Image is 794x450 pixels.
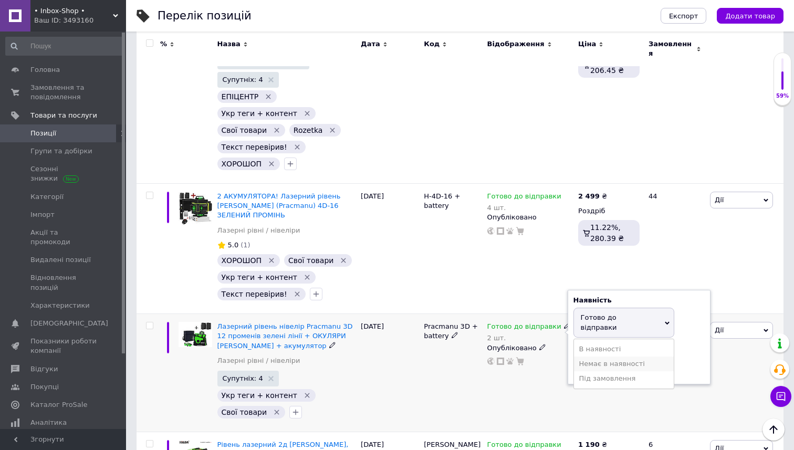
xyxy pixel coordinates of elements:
span: Свої товари [222,126,267,134]
div: 44 [642,183,707,313]
div: 59% [774,92,791,100]
div: Опубліковано [487,343,573,353]
li: Під замовлення [574,371,674,386]
span: Укр теги + контент [222,109,297,118]
li: В наявності [574,342,674,357]
svg: Видалити мітку [267,256,276,265]
div: [DATE] [358,314,421,432]
span: Код [424,39,440,49]
span: Сезонні знижки [30,164,97,183]
a: Лазерні рівні / нівеліри [217,226,300,235]
span: Експорт [669,12,698,20]
span: Замовлення та повідомлення [30,83,97,102]
span: Готово до відправки [487,192,561,203]
span: ХОРОШОП [222,160,262,168]
svg: Видалити мітку [293,143,301,151]
span: Дії [715,326,724,334]
span: Категорії [30,192,64,202]
span: 11.22%, 280.39 ₴ [590,223,624,242]
img: Лазерный уровень нивелир Pracmanu 3D 12 лучей зеленые линии + ОЧКИ Hilda Deko + аккумулятор [179,322,212,347]
button: Наверх [762,418,785,441]
span: Ціна [578,39,596,49]
svg: Видалити мітку [303,109,311,118]
span: Pracmanu 3D + battery [424,322,478,340]
span: • Inbox-Shop • [34,6,113,16]
svg: Видалити мітку [267,160,276,168]
span: Видалені позиції [30,255,91,265]
span: Готово до відправки [581,313,617,331]
span: 11.22%, 206.45 ₴ [590,56,624,75]
a: 2 АКУМУЛЯТОРА! Лазерний рівень [PERSON_NAME] (Pracmanu) 4D-16 ЗЕЛЕНИЙ ПРОМІНЬ [217,192,341,219]
svg: Видалити мітку [303,391,311,400]
div: ₴ [578,192,607,201]
span: Супутніх: 4 [223,76,263,83]
div: 81 [642,6,707,184]
svg: Видалити мітку [339,256,348,265]
a: Лазерні рівні / нівеліри [217,356,300,365]
span: Групи та добірки [30,146,92,156]
input: Пошук [5,37,124,56]
svg: Видалити мітку [273,126,281,134]
span: Текст перевірив! [222,143,287,151]
span: Готово до відправки [487,322,561,333]
span: Позиції [30,129,56,138]
span: Дата [361,39,380,49]
span: Відновлення позицій [30,273,97,292]
span: Назва [217,39,241,49]
span: Додати товар [725,12,775,20]
span: Товари та послуги [30,111,97,120]
svg: Видалити мітку [264,92,273,101]
span: Укр теги + контент [222,391,297,400]
span: 5.0 [228,241,239,249]
span: Текст перевірив! [222,290,287,298]
span: H-4D-16 + battery [424,192,460,210]
span: Покупці [30,382,59,392]
span: Характеристики [30,301,90,310]
div: [DATE] [358,183,421,313]
button: Експорт [661,8,707,24]
svg: Видалити мітку [293,290,301,298]
span: Акції та промокоди [30,228,97,247]
div: [DATE] [358,6,421,184]
span: Відображення [487,39,545,49]
div: 2 шт. [487,334,571,342]
div: ₴ [578,440,607,449]
div: Опубліковано [487,213,573,222]
span: Замовлення [649,39,694,58]
span: Аналітика [30,418,67,427]
span: Супутніх: 4 [223,375,263,382]
span: Каталог ProSale [30,400,87,410]
span: ХОРОШОП [222,256,262,265]
button: Чат з покупцем [770,386,791,407]
span: Свої товари [288,256,333,265]
div: Наявність [573,296,705,305]
span: ЕПІЦЕНТР [222,92,259,101]
span: Укр теги + контент [222,273,297,281]
button: Додати товар [717,8,783,24]
div: Перелік позицій [158,11,252,22]
div: Ваш ID: 3493160 [34,16,126,25]
span: Свої товари [222,408,267,416]
span: [DEMOGRAPHIC_DATA] [30,319,108,328]
span: Відгуки [30,364,58,374]
svg: Видалити мітку [328,126,337,134]
span: Rozetka [294,126,323,134]
svg: Видалити мітку [303,273,311,281]
span: Імпорт [30,210,55,219]
a: Лазерний рівень нівелір Pracmanu 3D 12 променів зелені лінії + ОКУЛЯРИ [PERSON_NAME] + акумулятор [217,322,353,349]
span: (1) [241,241,250,249]
span: Показники роботи компанії [30,337,97,355]
div: Роздріб [578,206,640,216]
img: 2 АККУМУЛЯТОРА! Лазерный уровень HiLDA (Pracmanu) 4D-16 ЗЕЛЕНЫЙ ЛУЧ [179,192,212,225]
b: 1 190 [578,441,600,448]
li: Немає в наявності [574,357,674,371]
span: % [160,39,167,49]
span: Дії [715,196,724,204]
svg: Видалити мітку [273,408,281,416]
div: 4 шт. [487,204,561,212]
b: 2 499 [578,192,600,200]
span: Головна [30,65,60,75]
